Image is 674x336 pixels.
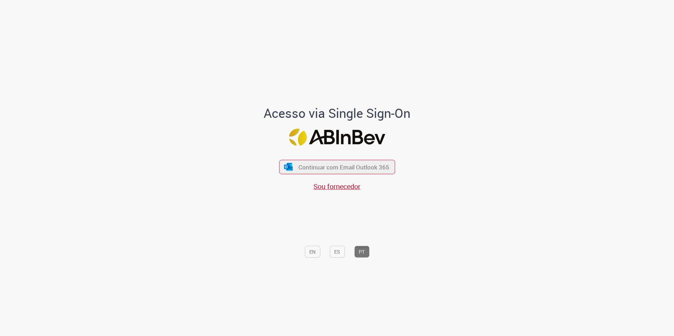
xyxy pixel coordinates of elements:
button: ícone Azure/Microsoft 360 Continuar com Email Outlook 365 [279,160,395,174]
button: ES [330,246,345,257]
span: Continuar com Email Outlook 365 [298,163,389,171]
button: EN [305,246,320,257]
a: Sou fornecedor [313,182,361,191]
h1: Acesso via Single Sign-On [240,106,435,120]
img: Logo ABInBev [289,128,385,146]
img: ícone Azure/Microsoft 360 [284,163,293,170]
button: PT [354,246,369,257]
